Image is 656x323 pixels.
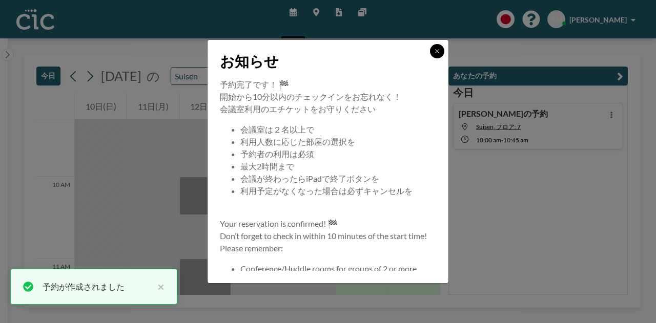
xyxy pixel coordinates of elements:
span: 利用人数に応じた部屋の選択を [240,137,355,146]
span: 予約完了です！ 🏁 [220,79,289,89]
span: Your reservation is confirmed! 🏁 [220,219,338,228]
div: 予約が作成されました [43,281,152,293]
span: 利用予定がなくなった場合は必ずキャンセルを [240,186,413,196]
span: Don’t forget to check in within 10 minutes of the start time! [220,231,427,241]
span: 会議が終わったらiPadで終了ボタンを [240,174,379,183]
span: 会議室利用のエチケットをお守りください [220,104,376,114]
span: Please remember: [220,243,283,253]
span: お知らせ [220,52,279,70]
button: close [152,281,165,293]
span: 開始から10分以内のチェックインをお忘れなく！ [220,92,401,101]
span: Conference/Huddle rooms for groups of 2 or more [240,264,417,273]
span: 会議室は２名以上で [240,124,314,134]
span: 最大2時間まで [240,161,294,171]
span: 予約者の利用は必須 [240,149,314,159]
